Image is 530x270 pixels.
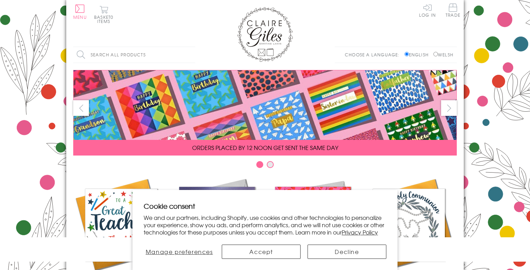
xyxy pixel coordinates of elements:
div: Carousel Pagination [73,161,457,172]
button: Carousel Page 1 (Current Slide) [256,161,263,168]
button: prev [73,100,89,116]
input: English [404,52,409,56]
p: We and our partners, including Shopify, use cookies and other technologies to personalize your ex... [144,214,386,236]
label: Welsh [433,51,453,58]
span: Manage preferences [146,247,213,256]
h2: Cookie consent [144,201,386,211]
span: Trade [446,3,460,17]
button: Carousel Page 2 [267,161,274,168]
input: Search all products [73,47,195,63]
button: Accept [222,245,301,259]
button: Basket0 items [94,6,113,23]
span: Menu [73,14,87,20]
a: Log In [419,3,436,17]
span: ORDERS PLACED BY 12 NOON GET SENT THE SAME DAY [192,143,338,152]
button: next [441,100,457,116]
a: Trade [446,3,460,18]
button: Manage preferences [144,245,215,259]
img: Claire Giles Greetings Cards [237,7,293,62]
input: Search [188,47,195,63]
button: Decline [308,245,386,259]
p: Choose a language: [345,51,403,58]
a: Privacy Policy [342,228,378,236]
input: Welsh [433,52,438,56]
button: Menu [73,5,87,19]
label: English [404,51,432,58]
span: 0 items [97,14,113,24]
